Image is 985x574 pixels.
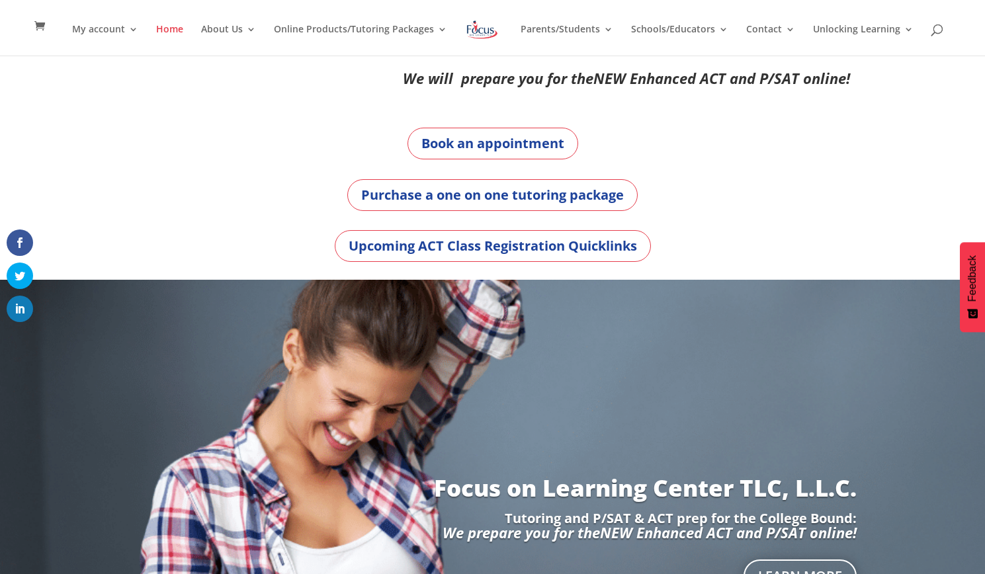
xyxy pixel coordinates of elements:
a: Online Products/Tutoring Packages [274,24,447,56]
a: About Us [201,24,256,56]
a: Contact [746,24,795,56]
a: Focus on Learning Center TLC, L.L.C. [434,472,857,503]
a: Parents/Students [521,24,613,56]
a: Book an appointment [407,128,578,159]
em: NEW Enhanced ACT and P/SAT online! [600,522,857,542]
a: Purchase a one on one tutoring package [347,179,638,211]
a: Upcoming ACT Class Registration Quicklinks [335,230,651,262]
em: NEW Enhanced ACT and P/SAT online! [593,68,850,88]
em: We prepare you for the [443,522,600,542]
em: We will prepare you for the [403,68,593,88]
button: Feedback - Show survey [960,242,985,332]
a: Schools/Educators [631,24,728,56]
p: Tutoring and P/SAT & ACT prep for the College Bound: [128,512,857,525]
span: Feedback [966,255,978,302]
a: Home [156,24,183,56]
img: Focus on Learning [465,18,499,42]
a: Unlocking Learning [813,24,914,56]
a: My account [72,24,138,56]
